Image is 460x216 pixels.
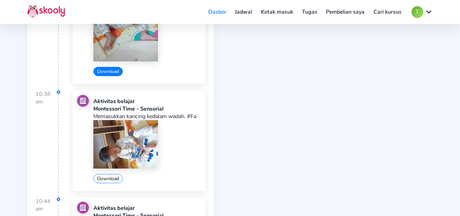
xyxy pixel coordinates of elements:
[93,105,201,113] div: Montessori Time - Sensorial
[231,6,257,17] a: Jadwal
[36,90,59,196] div: 10:38
[321,6,369,17] a: Pembelian saya
[93,120,158,169] img: 202412070746102830907886220162759352525095370290202509040338384406355586442759.jpg
[27,4,65,18] img: Skooly
[93,98,201,105] div: Aktivitas belajar
[93,204,201,212] div: Aktivitas belajar
[36,98,58,105] div: am
[257,6,298,17] a: Kotak masuk
[36,205,58,213] div: am
[411,6,433,18] button: Tchevron down outline
[369,6,406,17] a: Cari kursus
[77,95,89,107] img: learning.jpg
[298,6,322,17] a: Tugas
[93,67,123,76] button: Download
[77,202,89,214] img: learning.jpg
[204,6,231,17] a: Dasbor
[93,113,201,120] p: Memasukkan kancing kedalam wadah. #Fa
[93,174,123,183] button: Download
